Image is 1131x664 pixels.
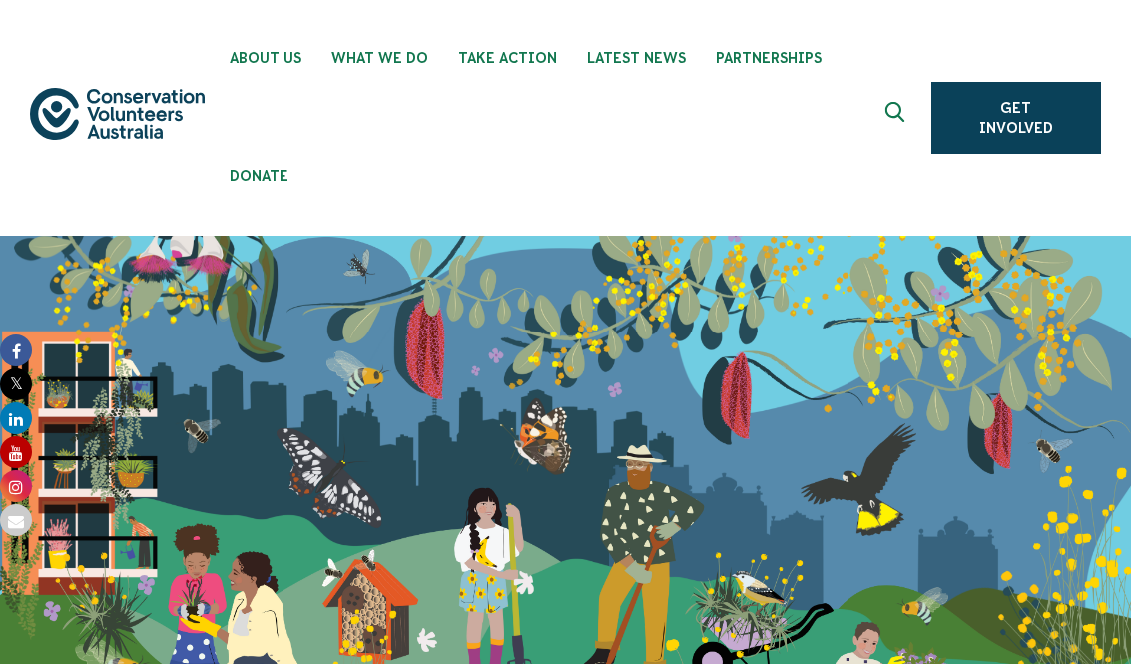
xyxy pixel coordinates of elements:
[30,88,205,139] img: logo.svg
[716,50,822,66] span: Partnerships
[331,50,428,66] span: What We Do
[458,50,557,66] span: Take Action
[873,94,921,142] button: Expand search box Close search box
[230,168,288,184] span: Donate
[587,50,686,66] span: Latest News
[884,102,909,134] span: Expand search box
[230,50,301,66] span: About Us
[931,82,1101,154] a: Get Involved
